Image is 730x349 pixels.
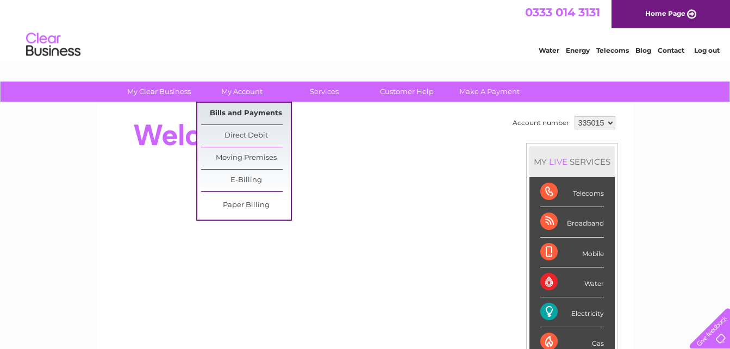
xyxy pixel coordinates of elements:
[510,114,572,132] td: Account number
[547,157,570,167] div: LIVE
[540,297,604,327] div: Electricity
[362,82,452,102] a: Customer Help
[525,5,600,19] a: 0333 014 3131
[201,125,291,147] a: Direct Debit
[109,6,622,53] div: Clear Business is a trading name of Verastar Limited (registered in [GEOGRAPHIC_DATA] No. 3667643...
[539,46,559,54] a: Water
[596,46,629,54] a: Telecoms
[201,103,291,124] a: Bills and Payments
[694,46,720,54] a: Log out
[201,195,291,216] a: Paper Billing
[445,82,534,102] a: Make A Payment
[201,147,291,169] a: Moving Premises
[197,82,286,102] a: My Account
[566,46,590,54] a: Energy
[26,28,81,61] img: logo.png
[529,146,615,177] div: MY SERVICES
[540,238,604,267] div: Mobile
[114,82,204,102] a: My Clear Business
[201,170,291,191] a: E-Billing
[540,177,604,207] div: Telecoms
[658,46,684,54] a: Contact
[540,267,604,297] div: Water
[279,82,369,102] a: Services
[635,46,651,54] a: Blog
[540,207,604,237] div: Broadband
